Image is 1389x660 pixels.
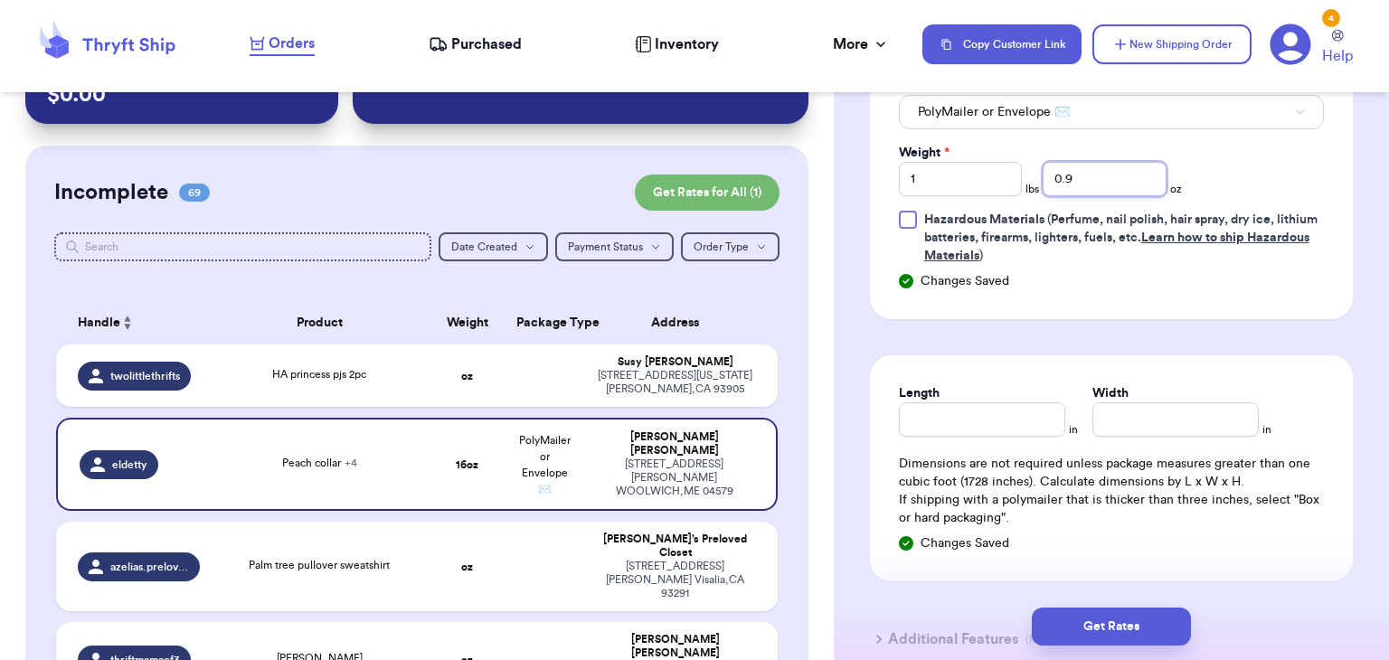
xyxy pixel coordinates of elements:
div: More [833,33,890,55]
button: New Shipping Order [1092,24,1252,64]
span: (Perfume, nail polish, hair spray, dry ice, lithium batteries, firearms, lighters, fuels, etc. ) [924,213,1318,262]
span: in [1262,422,1271,437]
div: [STREET_ADDRESS][PERSON_NAME] Visalia , CA 93291 [594,560,756,600]
h2: Incomplete [54,178,168,207]
div: [STREET_ADDRESS][PERSON_NAME] WOOLWICH , ME 04579 [594,457,754,498]
p: If shipping with a polymailer that is thicker than three inches, select "Box or hard packaging". [899,491,1324,527]
button: Get Rates [1032,608,1191,646]
span: 69 [179,184,210,202]
a: Inventory [635,33,719,55]
span: Inventory [655,33,719,55]
span: twolittlethrifts [110,369,180,383]
div: [PERSON_NAME]’s Preloved Closet [594,533,756,560]
button: Order Type [681,232,780,261]
label: Width [1092,384,1129,402]
button: Get Rates for All (1) [635,174,780,211]
div: [PERSON_NAME] [PERSON_NAME] [594,430,754,457]
div: Susy [PERSON_NAME] [594,355,756,369]
a: Orders [250,33,315,56]
span: Hazardous Materials [924,213,1044,226]
span: Order Type [694,241,749,252]
th: Product [211,301,428,344]
span: + 4 [345,457,357,468]
strong: 16 oz [456,459,478,470]
span: Help [1322,45,1353,67]
button: Sort ascending [120,312,135,334]
strong: oz [461,561,473,572]
span: in [1069,422,1078,437]
label: Weight [899,144,950,162]
span: lbs [1025,182,1039,196]
span: Changes Saved [921,534,1009,552]
a: Purchased [429,33,522,55]
span: Handle [78,314,120,333]
span: Purchased [451,33,522,55]
div: [STREET_ADDRESS][US_STATE] [PERSON_NAME] , CA 93905 [594,369,756,396]
span: azelias.prelovedcloset [110,560,190,574]
input: Search [54,232,431,261]
span: Orders [269,33,315,54]
th: Address [583,301,778,344]
p: $ 0.00 [47,80,317,109]
span: Palm tree pullover sweatshirt [249,560,390,570]
button: Date Created [439,232,548,261]
th: Weight [429,301,506,344]
span: PolyMailer or Envelope ✉️ [519,435,571,495]
div: Dimensions are not required unless package measures greater than one cubic foot (1728 inches). Ca... [899,455,1324,527]
span: Peach collar [282,457,357,468]
span: Payment Status [568,241,643,252]
span: Date Created [451,241,517,252]
span: eldetty [112,457,147,472]
button: Copy Customer Link [922,24,1082,64]
th: Package Type [506,301,583,344]
a: Help [1322,30,1353,67]
label: Length [899,384,940,402]
a: 4 [1270,24,1311,65]
span: HA princess pjs 2pc [272,369,366,380]
button: Payment Status [555,232,674,261]
button: PolyMailer or Envelope ✉️ [899,95,1324,129]
span: oz [1170,182,1182,196]
strong: oz [461,371,473,382]
div: 4 [1322,9,1340,27]
span: Changes Saved [921,272,1009,290]
span: PolyMailer or Envelope ✉️ [918,103,1070,121]
div: [PERSON_NAME] [PERSON_NAME] [594,633,756,660]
